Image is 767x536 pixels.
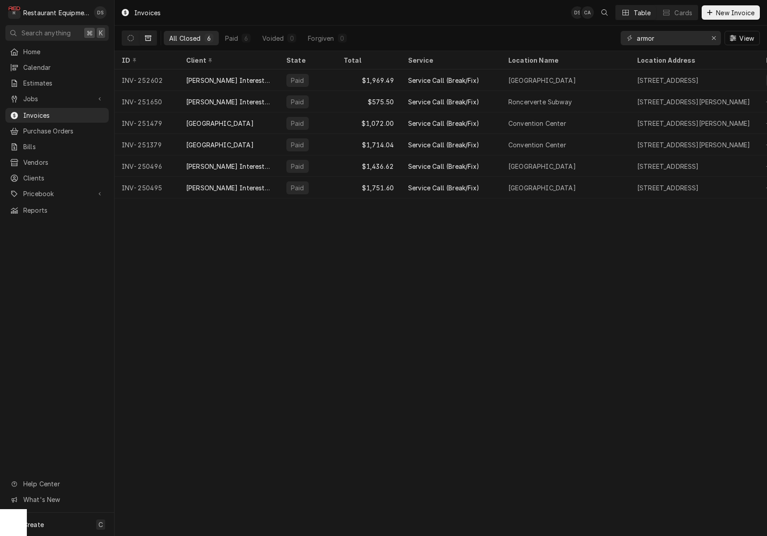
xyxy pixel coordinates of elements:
[86,28,93,38] span: ⌘
[23,158,104,167] span: Vendors
[290,140,305,150] div: Paid
[94,6,107,19] div: DS
[308,34,334,43] div: Forgiven
[408,56,492,65] div: Service
[5,171,109,185] a: Clients
[8,6,21,19] div: Restaurant Equipment Diagnostics's Avatar
[571,6,584,19] div: DS
[115,112,179,134] div: INV-251479
[8,6,21,19] div: R
[408,162,479,171] div: Service Call (Break/Fix)
[5,476,109,491] a: Go to Help Center
[5,203,109,218] a: Reports
[637,162,699,171] div: [STREET_ADDRESS]
[634,8,651,17] div: Table
[340,34,345,43] div: 0
[737,34,756,43] span: View
[508,56,621,65] div: Location Name
[290,162,305,171] div: Paid
[243,34,249,43] div: 6
[5,155,109,170] a: Vendors
[290,97,305,107] div: Paid
[186,97,272,107] div: [PERSON_NAME] Interests (Armore)
[5,139,109,154] a: Bills
[23,206,104,215] span: Reports
[508,119,566,128] div: Convention Center
[186,119,254,128] div: [GEOGRAPHIC_DATA]
[508,183,576,193] div: [GEOGRAPHIC_DATA]
[571,6,584,19] div: Derek Stewart's Avatar
[23,142,104,151] span: Bills
[262,34,284,43] div: Voided
[21,28,71,38] span: Search anything
[337,112,401,134] div: $1,072.00
[5,124,109,138] a: Purchase Orders
[637,31,704,45] input: Keyword search
[637,76,699,85] div: [STREET_ADDRESS]
[99,28,103,38] span: K
[637,97,750,107] div: [STREET_ADDRESS][PERSON_NAME]
[637,140,750,150] div: [STREET_ADDRESS][PERSON_NAME]
[290,183,305,193] div: Paid
[724,31,760,45] button: View
[23,8,89,17] div: Restaurant Equipment Diagnostics
[408,119,479,128] div: Service Call (Break/Fix)
[5,76,109,90] a: Estimates
[508,162,576,171] div: [GEOGRAPHIC_DATA]
[508,97,572,107] div: Roncerverte Subway
[23,63,104,72] span: Calendar
[23,495,103,504] span: What's New
[122,56,170,65] div: ID
[408,76,479,85] div: Service Call (Break/Fix)
[23,189,91,198] span: Pricebook
[115,69,179,91] div: INV-252602
[702,5,760,20] button: New Invoice
[344,56,392,65] div: Total
[23,479,103,489] span: Help Center
[714,8,756,17] span: New Invoice
[23,111,104,120] span: Invoices
[186,140,254,150] div: [GEOGRAPHIC_DATA]
[637,119,750,128] div: [STREET_ADDRESS][PERSON_NAME]
[5,25,109,41] button: Search anything⌘K
[337,69,401,91] div: $1,969.49
[23,47,104,56] span: Home
[5,186,109,201] a: Go to Pricebook
[637,56,750,65] div: Location Address
[23,94,91,103] span: Jobs
[206,34,212,43] div: 6
[337,91,401,112] div: $575.50
[581,6,594,19] div: Chrissy Adams's Avatar
[286,56,329,65] div: State
[225,34,239,43] div: Paid
[508,140,566,150] div: Convention Center
[5,91,109,106] a: Go to Jobs
[186,183,272,193] div: [PERSON_NAME] Interests (Armore)
[23,78,104,88] span: Estimates
[5,108,109,123] a: Invoices
[5,492,109,507] a: Go to What's New
[337,177,401,198] div: $1,751.60
[290,76,305,85] div: Paid
[98,520,103,529] span: C
[23,126,104,136] span: Purchase Orders
[186,76,272,85] div: [PERSON_NAME] Interests (Armore)
[23,521,44,528] span: Create
[169,34,201,43] div: All Closed
[115,134,179,155] div: INV-251379
[186,162,272,171] div: [PERSON_NAME] Interests (Armore)
[23,173,104,183] span: Clients
[674,8,692,17] div: Cards
[581,6,594,19] div: CA
[115,177,179,198] div: INV-250495
[5,60,109,75] a: Calendar
[115,155,179,177] div: INV-250496
[707,31,721,45] button: Erase input
[289,34,294,43] div: 0
[94,6,107,19] div: Derek Stewart's Avatar
[597,5,612,20] button: Open search
[337,134,401,155] div: $1,714.04
[115,91,179,112] div: INV-251650
[5,44,109,59] a: Home
[186,56,270,65] div: Client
